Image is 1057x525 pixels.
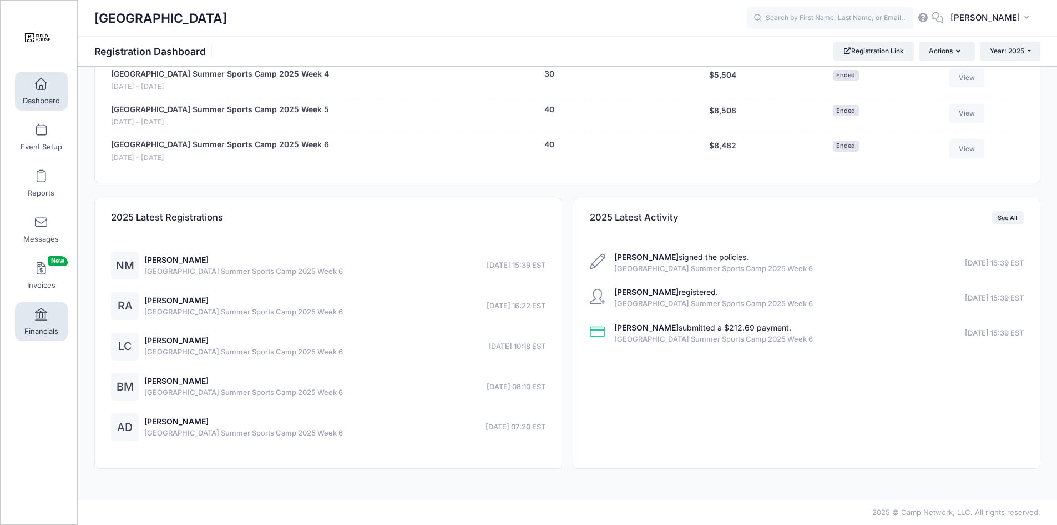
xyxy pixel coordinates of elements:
[990,47,1024,55] span: Year: 2025
[614,287,718,297] a: [PERSON_NAME]registered.
[659,104,786,128] div: $8,508
[111,117,329,128] span: [DATE] - [DATE]
[111,292,139,320] div: RA
[833,105,859,116] span: Ended
[24,327,58,336] span: Financials
[487,301,545,312] span: [DATE] 16:22 EST
[144,347,343,358] span: [GEOGRAPHIC_DATA] Summer Sports Camp 2025 Week 6
[144,376,209,386] a: [PERSON_NAME]
[144,296,209,305] a: [PERSON_NAME]
[21,142,62,152] span: Event Setup
[614,252,749,262] a: [PERSON_NAME]signed the policies.
[111,342,139,352] a: LC
[111,373,139,401] div: BM
[144,417,209,426] a: [PERSON_NAME]
[111,68,329,80] a: [GEOGRAPHIC_DATA] Summer Sports Camp 2025 Week 4
[23,234,59,244] span: Messages
[111,333,139,361] div: LC
[94,46,215,57] h1: Registration Dashboard
[19,17,60,59] img: Marlton Field House
[15,164,68,203] a: Reports
[950,12,1020,24] span: [PERSON_NAME]
[614,298,813,309] span: [GEOGRAPHIC_DATA] Summer Sports Camp 2025 Week 6
[23,96,60,106] span: Dashboard
[965,328,1024,339] span: [DATE] 15:39 EST
[144,336,209,345] a: [PERSON_NAME]
[111,302,139,311] a: RA
[614,287,679,297] strong: [PERSON_NAME]
[487,260,545,271] span: [DATE] 15:39 EST
[15,210,68,249] a: Messages
[15,302,68,341] a: Financials
[94,6,227,31] h1: [GEOGRAPHIC_DATA]
[111,202,223,234] h4: 2025 Latest Registrations
[144,428,343,439] span: [GEOGRAPHIC_DATA] Summer Sports Camp 2025 Week 6
[111,252,139,279] div: NM
[833,70,859,81] span: Ended
[144,266,343,277] span: [GEOGRAPHIC_DATA] Summer Sports Camp 2025 Week 6
[747,7,913,29] input: Search by First Name, Last Name, or Email...
[488,341,545,352] span: [DATE] 10:18 EST
[485,422,545,433] span: [DATE] 07:20 EST
[949,139,985,158] a: View
[111,383,139,392] a: BM
[833,141,859,151] span: Ended
[111,139,329,151] a: [GEOGRAPHIC_DATA] Summer Sports Camp 2025 Week 6
[965,293,1024,304] span: [DATE] 15:39 EST
[590,202,679,234] h4: 2025 Latest Activity
[111,423,139,433] a: AD
[15,72,68,111] a: Dashboard
[833,42,914,61] a: Registration Link
[992,211,1024,224] a: See All
[15,118,68,157] a: Event Setup
[15,256,68,295] a: InvoicesNew
[659,139,786,163] div: $8,482
[111,153,329,163] span: [DATE] - [DATE]
[614,323,679,332] strong: [PERSON_NAME]
[48,256,68,266] span: New
[144,307,343,318] span: [GEOGRAPHIC_DATA] Summer Sports Camp 2025 Week 6
[28,188,54,198] span: Reports
[111,82,329,92] span: [DATE] - [DATE]
[943,6,1040,31] button: [PERSON_NAME]
[614,252,679,262] strong: [PERSON_NAME]
[111,104,329,116] a: [GEOGRAPHIC_DATA] Summer Sports Camp 2025 Week 5
[872,508,1040,517] span: 2025 © Camp Network, LLC. All rights reserved.
[487,382,545,393] span: [DATE] 08:10 EST
[980,42,1040,61] button: Year: 2025
[111,262,139,271] a: NM
[544,104,554,116] button: 40
[614,263,813,274] span: [GEOGRAPHIC_DATA] Summer Sports Camp 2025 Week 6
[919,42,974,61] button: Actions
[659,68,786,92] div: $5,504
[544,68,554,80] button: 30
[614,323,791,332] a: [PERSON_NAME]submitted a $212.69 payment.
[544,139,554,151] button: 40
[965,258,1024,269] span: [DATE] 15:39 EST
[144,387,343,398] span: [GEOGRAPHIC_DATA] Summer Sports Camp 2025 Week 6
[144,255,209,264] a: [PERSON_NAME]
[614,334,813,345] span: [GEOGRAPHIC_DATA] Summer Sports Camp 2025 Week 6
[27,281,55,290] span: Invoices
[949,104,985,123] a: View
[111,413,139,441] div: AD
[1,12,78,64] a: Marlton Field House
[949,68,985,87] a: View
